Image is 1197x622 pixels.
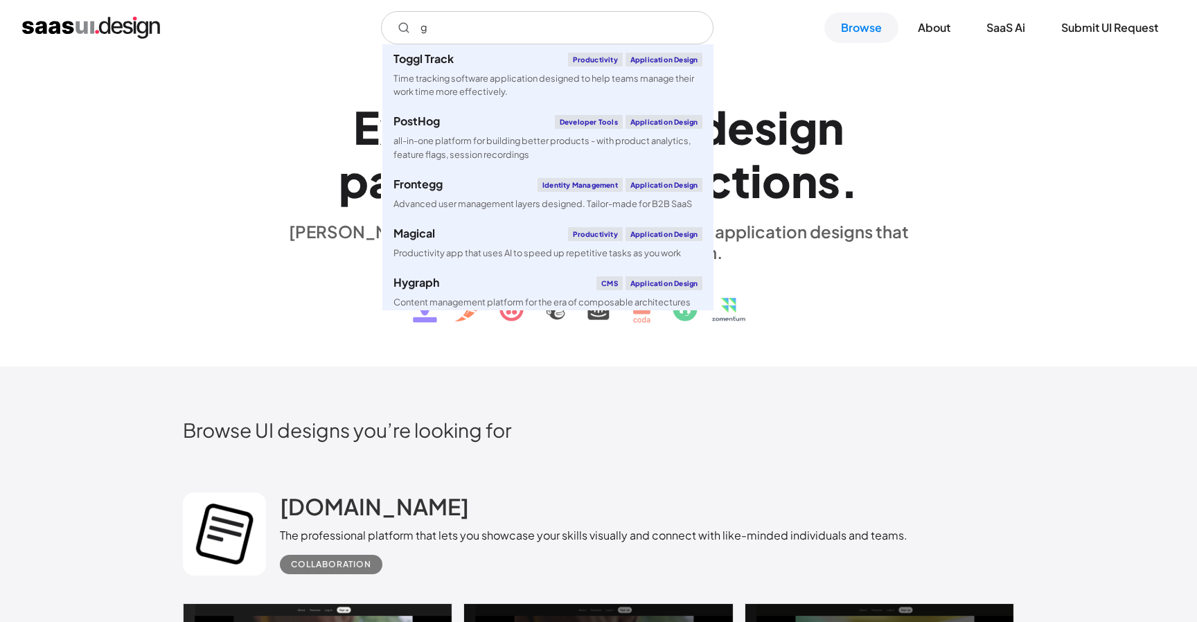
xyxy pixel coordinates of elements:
[555,115,623,129] div: Developer tools
[789,100,817,154] div: g
[381,11,713,44] input: Search UI designs you're looking for...
[727,100,754,154] div: e
[626,115,703,129] div: Application Design
[393,277,439,288] div: Hygraph
[291,556,371,573] div: Collaboration
[22,17,160,39] a: home
[382,170,713,219] a: FronteggIdentity ManagementApplication DesignAdvanced user management layers designed. Tailor-mad...
[626,276,703,290] div: Application Design
[393,228,435,239] div: Magical
[626,178,703,192] div: Application Design
[762,154,791,207] div: o
[791,154,817,207] div: n
[339,154,369,207] div: p
[568,227,622,241] div: Productivity
[353,100,380,154] div: E
[754,100,777,154] div: s
[393,247,681,260] div: Productivity app that uses AI to speed up repetitive tasks as you work
[280,221,917,263] div: [PERSON_NAME] is a hand-picked collection of saas application designs that exhibit the best in cl...
[538,178,623,192] div: Identity Management
[382,219,713,268] a: MagicalProductivityApplication DesignProductivity app that uses AI to speed up repetitive tasks a...
[393,53,454,64] div: Toggl Track
[824,12,898,43] a: Browse
[382,107,713,169] a: PostHogDeveloper toolsApplication Designall-in-one platform for building better products - with p...
[393,134,702,161] div: all-in-one platform for building better products - with product analytics, feature flags, session...
[280,527,907,544] div: The professional platform that lets you showcase your skills visually and connect with like-minde...
[626,53,703,66] div: Application Design
[1045,12,1175,43] a: Submit UI Request
[704,154,731,207] div: c
[369,154,394,207] div: a
[393,72,702,98] div: Time tracking software application designed to help teams manage their work time more effectively.
[970,12,1042,43] a: SaaS Ai
[382,268,713,317] a: HygraphCMSApplication DesignContent management platform for the era of composable architectures
[393,116,440,127] div: PostHog
[393,296,691,309] div: Content management platform for the era of composable architectures
[901,12,967,43] a: About
[731,154,750,207] div: t
[750,154,762,207] div: i
[183,418,1014,442] h2: Browse UI designs you’re looking for
[626,227,703,241] div: Application Design
[382,44,713,107] a: Toggl TrackProductivityApplication DesignTime tracking software application designed to help team...
[817,154,840,207] div: s
[596,276,623,290] div: CMS
[817,100,844,154] div: n
[280,100,917,207] h1: Explore SaaS UI design patterns & interactions.
[280,492,469,527] a: [DOMAIN_NAME]
[777,100,789,154] div: i
[381,11,713,44] form: Email Form
[380,100,405,154] div: x
[393,197,692,211] div: Advanced user management layers designed. Tailor-made for B2B SaaS
[393,179,443,190] div: Frontegg
[840,154,858,207] div: .
[280,492,469,520] h2: [DOMAIN_NAME]
[568,53,622,66] div: Productivity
